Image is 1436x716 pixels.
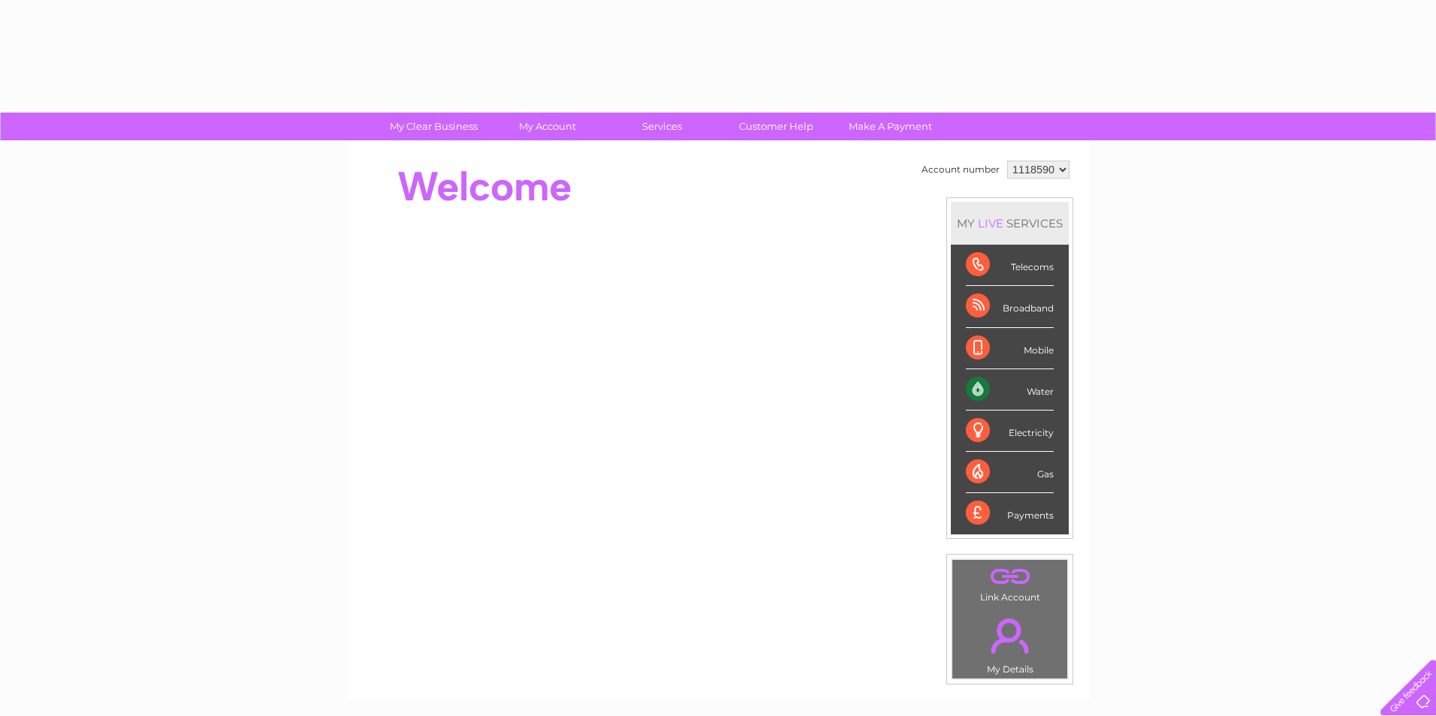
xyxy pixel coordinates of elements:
div: Mobile [966,328,1054,369]
td: Account number [918,157,1003,182]
div: Gas [966,452,1054,493]
a: . [956,564,1063,590]
a: Make A Payment [828,113,952,140]
div: MY SERVICES [951,202,1069,245]
a: . [956,609,1063,662]
div: Telecoms [966,245,1054,286]
a: Customer Help [714,113,838,140]
a: My Account [486,113,610,140]
td: Link Account [952,559,1068,606]
div: LIVE [975,216,1006,230]
td: My Details [952,606,1068,679]
div: Broadband [966,286,1054,327]
a: My Clear Business [372,113,496,140]
a: Services [600,113,724,140]
div: Water [966,369,1054,411]
div: Payments [966,493,1054,534]
div: Electricity [966,411,1054,452]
